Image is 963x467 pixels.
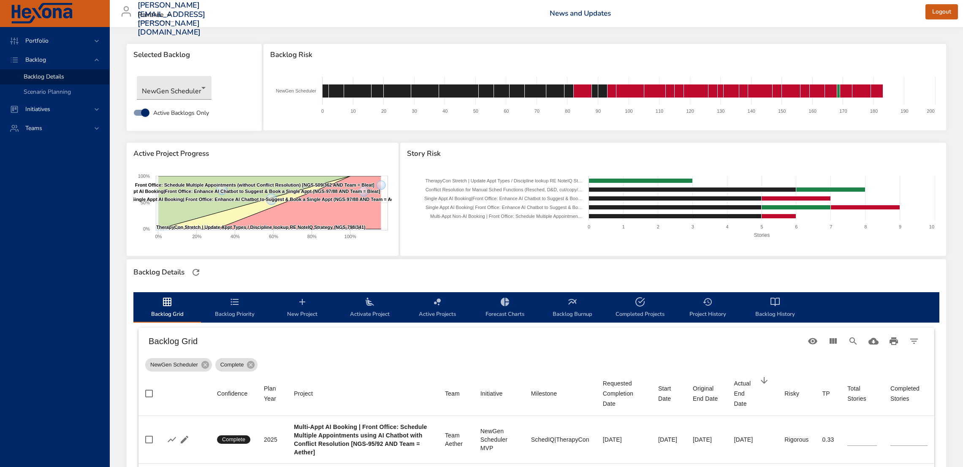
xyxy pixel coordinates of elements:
[141,200,150,205] text: 50%
[138,174,150,179] text: 100%
[215,358,258,372] div: Complete
[133,149,392,158] span: Active Project Progress
[321,109,324,114] text: 0
[145,361,203,369] span: NewGen Scheduler
[822,435,834,444] div: 0.33
[407,149,939,158] span: Story Risk
[932,7,951,17] span: Logout
[734,435,771,444] div: [DATE]
[264,435,280,444] div: 2025
[269,234,278,239] text: 60%
[544,297,601,319] span: Backlog Burnup
[656,109,663,114] text: 110
[778,109,786,114] text: 150
[823,331,843,351] button: View Columns
[904,331,924,351] button: Filter Table
[19,105,57,113] span: Initiatives
[531,435,589,444] div: SchedIQ|TherapyCon
[24,88,71,96] span: Scenario Planning
[717,109,724,114] text: 130
[445,431,467,448] div: Team Aether
[426,205,583,210] text: Single Appt AI Booking| Front Office: Enhance AI Chatbot to Suggest & Bo…
[137,76,212,100] div: NewGen Scheduler
[138,328,934,355] div: Table Toolbar
[734,378,757,409] div: Actual End Date
[531,388,557,399] div: Milestone
[847,383,877,404] div: Total Stories
[625,109,632,114] text: 100
[884,331,904,351] button: Print
[307,234,317,239] text: 80%
[657,224,659,229] text: 2
[426,187,583,192] text: Conflict Resolution for Manual Sched Functions (Resched, D&D, cut/copy/…
[822,388,834,399] span: TP
[611,297,669,319] span: Completed Projects
[430,214,583,219] text: Multi-Appt Non-AI Booking | Front Office: Schedule Multiple Appointmen…
[480,388,503,399] div: Initiative
[565,109,570,114] text: 80
[294,388,431,399] span: Project
[550,8,611,18] a: News and Updates
[133,51,255,59] span: Selected Backlog
[830,224,833,229] text: 7
[276,88,317,93] text: NewGen Scheduler
[424,196,583,201] text: Single Appt AI Booking|Front Office: Enhance AI Chatbot to Suggest & Boo…
[143,226,150,231] text: 0%
[351,109,356,114] text: 10
[784,388,808,399] span: Risky
[603,435,645,444] div: [DATE]
[445,388,460,399] div: Team
[480,388,518,399] span: Initiative
[138,1,206,37] h3: [PERSON_NAME][EMAIL_ADDRESS][PERSON_NAME][DOMAIN_NAME]
[803,331,823,351] button: Standard Views
[473,109,478,114] text: 50
[863,331,884,351] button: Download CSV
[784,388,799,399] div: Risky
[19,124,49,132] span: Teams
[890,383,928,404] div: Completed Stories
[784,435,808,444] div: Rigorous
[409,297,466,319] span: Active Projects
[165,433,178,446] button: Show Burnup
[426,178,583,183] text: TherapyCon Stretch | Update Appt Types / Discipline lookup RE NoteIQ St…
[843,331,863,351] button: Search
[693,435,720,444] div: [DATE]
[294,388,313,399] div: Project
[131,266,187,279] div: Backlog Details
[809,109,817,114] text: 160
[24,73,64,81] span: Backlog Details
[726,224,729,229] text: 4
[215,361,249,369] span: Complete
[761,224,763,229] text: 5
[864,224,867,229] text: 8
[270,51,939,59] span: Backlog Risk
[231,234,240,239] text: 40%
[190,266,202,279] button: Refresh Page
[839,109,847,114] text: 170
[156,225,366,230] text: TherapyCon Stretch | Update Appt Types / Discipline lookup RE NoteIQ Strategy (NGS-798/341)
[748,109,755,114] text: 140
[686,109,694,114] text: 120
[929,224,934,229] text: 10
[476,297,534,319] span: Forecast Charts
[155,234,162,239] text: 0%
[192,234,201,239] text: 20%
[822,388,830,399] div: TP
[412,109,417,114] text: 30
[445,388,467,399] span: Team
[658,435,679,444] div: [DATE]
[531,388,589,399] span: Milestone
[588,224,590,229] text: 0
[603,378,645,409] div: Requested Completion Date
[345,234,356,239] text: 100%
[381,109,386,114] text: 20
[901,109,908,114] text: 190
[206,297,263,319] span: Backlog Priority
[534,109,540,114] text: 70
[138,297,196,319] span: Backlog Grid
[693,383,720,404] div: Original End Date
[10,3,73,24] img: Hexona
